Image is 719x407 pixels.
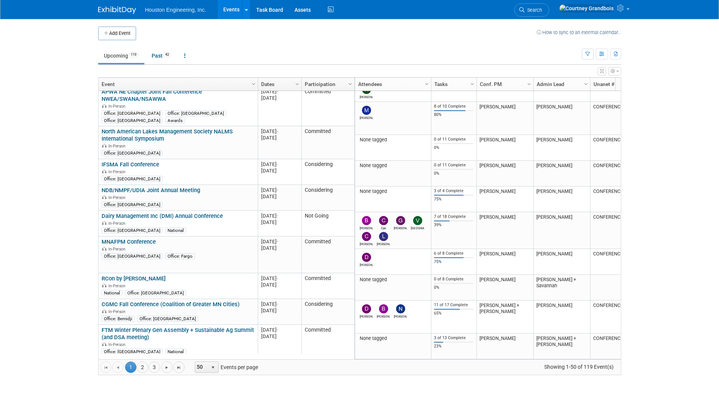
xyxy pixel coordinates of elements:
span: Column Settings [526,81,532,87]
div: 6 of 8 Complete [434,251,473,256]
img: ExhibitDay [98,6,136,14]
span: select [210,365,216,371]
img: In-Person Event [102,283,107,287]
a: Column Settings [525,78,533,89]
div: [DATE] [261,193,298,200]
div: [DATE] [261,238,298,245]
a: RCon by [PERSON_NAME] [102,275,166,282]
div: [DATE] [261,128,298,135]
a: How to sync to an external calendar... [537,30,621,35]
img: In-Person Event [102,309,107,313]
div: 0% [434,145,473,150]
a: Column Settings [346,78,354,89]
div: Office: [GEOGRAPHIC_DATA] [102,349,163,355]
span: Go to the next page [164,365,170,371]
td: Committed [301,126,354,159]
img: In-Person Event [102,247,107,250]
td: [PERSON_NAME] [533,301,590,333]
td: [PERSON_NAME] [476,135,533,161]
span: - [277,128,278,134]
div: Office: [GEOGRAPHIC_DATA] [102,227,163,233]
img: Drew Kessler [362,304,371,313]
span: 119 [128,52,139,58]
div: [DATE] [261,282,298,288]
div: Office: [GEOGRAPHIC_DATA] [165,110,226,116]
div: Office: [GEOGRAPHIC_DATA] [102,117,163,124]
div: Office: [GEOGRAPHIC_DATA] [102,176,163,182]
span: - [277,276,278,281]
div: National [165,227,186,233]
span: Go to the last page [176,365,182,371]
a: Column Settings [468,78,476,89]
div: Office: [GEOGRAPHIC_DATA] [102,150,163,156]
div: Brian Fischer [377,313,390,318]
div: Office: [GEOGRAPHIC_DATA] [125,290,186,296]
div: 3 of 4 Complete [434,188,473,194]
a: Attendees [358,78,426,91]
img: Bret Zimmerman [362,216,371,225]
a: Upcoming119 [98,49,144,63]
td: [PERSON_NAME] [533,186,590,212]
img: Moriya Rufer [362,106,371,115]
td: Considering [301,185,354,211]
span: Events per page [185,362,266,373]
td: [PERSON_NAME] [533,212,590,249]
img: Vienne Guncheon [413,216,422,225]
span: Column Settings [583,81,589,87]
a: FTM Winter Plenary Gen Assembly + Sustainable Ag Summit (and DSA meeting) [102,327,254,341]
div: 0 of 8 Complete [434,277,473,282]
a: Column Settings [582,78,590,89]
div: Office: Fargo [165,253,195,259]
span: In-Person [108,195,128,200]
td: CONFERENCE-0035 [590,333,647,359]
div: [DATE] [261,161,298,167]
button: Add Event [98,27,136,40]
span: Column Settings [294,81,300,87]
td: Not Going [301,211,354,236]
a: APWA NE Chapter Joint Fall Conference NWEA/SWANA/NSAWWA [102,88,202,102]
a: Go to the next page [161,362,172,373]
div: None tagged [358,137,428,143]
img: Greg Thompson [396,216,405,225]
td: [PERSON_NAME] + [PERSON_NAME] [476,301,533,333]
div: Cait Caswell [377,225,390,230]
span: Column Settings [469,81,475,87]
td: [PERSON_NAME] [533,135,590,161]
div: 0 of 11 Complete [434,137,473,142]
a: Column Settings [423,78,431,89]
a: Participation [305,78,349,91]
a: MNAFPM Conference [102,238,156,245]
a: 2 [137,362,148,373]
div: [DATE] [261,301,298,307]
span: In-Person [108,342,128,347]
td: [PERSON_NAME] + Savannah [533,275,590,301]
td: [PERSON_NAME] [533,161,590,186]
div: Office: [GEOGRAPHIC_DATA] [102,253,163,259]
div: Chris Otterness [360,241,373,246]
a: Unanet # (if applicable) [594,78,642,91]
td: [PERSON_NAME] [476,186,533,212]
div: 7 of 18 Complete [434,214,473,219]
span: In-Person [108,169,128,174]
div: [DATE] [261,95,298,101]
div: Dennis McAlpine [360,262,373,267]
div: 75% [434,259,473,265]
span: - [277,301,278,307]
a: IFSMA Fall Conference [102,161,159,168]
td: CONFERENCE-0034 [590,186,647,212]
img: In-Person Event [102,195,107,199]
div: 39% [434,222,473,228]
td: Committed [301,236,354,273]
td: [PERSON_NAME] [476,249,533,275]
a: NDB/NMPF/UDIA Joint Annual Meeting [102,187,200,194]
div: Office: [GEOGRAPHIC_DATA] [102,202,163,208]
div: 0 of 11 Complete [434,163,473,168]
td: [PERSON_NAME] [476,275,533,301]
td: [PERSON_NAME] [533,249,590,275]
span: In-Person [108,309,128,314]
img: In-Person Event [102,144,107,147]
a: Go to the last page [173,362,185,373]
td: Considering [301,159,354,185]
span: - [277,89,278,94]
div: None tagged [358,277,428,283]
